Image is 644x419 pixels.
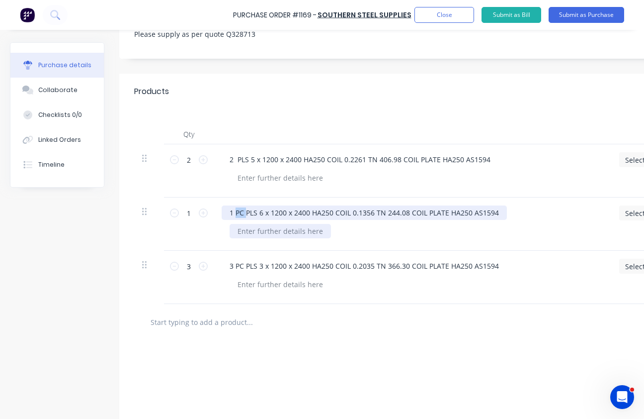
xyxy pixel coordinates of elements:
[414,7,474,23] button: Close
[38,110,82,119] div: Checklists 0/0
[134,86,169,98] div: Products
[222,152,498,167] div: 2 PLS 5 x 1200 x 2400 HA250 COIL 0.2261 TN 406.98 COIL PLATE HA250 AS1594
[20,7,35,22] img: Factory
[318,10,411,20] a: Southern Steel Supplies
[10,152,104,177] button: Timeline
[38,86,78,95] div: Collaborate
[150,312,349,332] input: Start typing to add a product...
[38,160,65,169] div: Timeline
[10,103,104,127] button: Checklists 0/0
[482,7,541,23] button: Submit as Bill
[38,135,81,144] div: Linked Orders
[549,7,624,23] button: Submit as Purchase
[222,259,507,273] div: 3 PC PLS 3 x 1200 x 2400 HA250 COIL 0.2035 TN 366.30 COIL PLATE HA250 AS1594
[10,127,104,152] button: Linked Orders
[10,78,104,103] button: Collaborate
[233,10,317,20] div: Purchase Order #1169 -
[164,124,214,144] div: Qty
[610,385,634,409] iframe: Intercom live chat
[10,53,104,78] button: Purchase details
[38,61,91,70] div: Purchase details
[222,206,507,220] div: 1 PC PLS 6 x 1200 x 2400 HA250 COIL 0.1356 TN 244.08 COIL PLATE HA250 AS1594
